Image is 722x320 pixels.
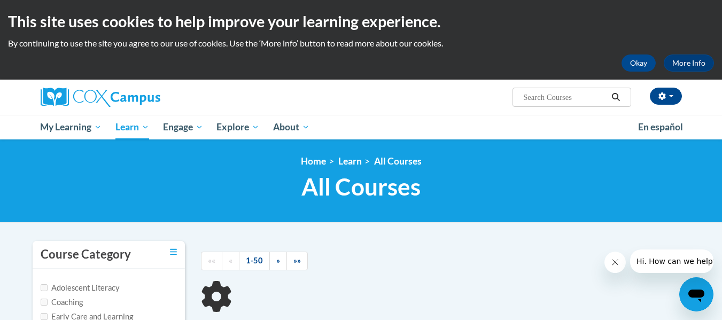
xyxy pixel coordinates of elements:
[108,115,156,139] a: Learn
[41,296,83,308] label: Coaching
[622,54,656,72] button: Okay
[8,11,714,32] h2: This site uses cookies to help improve your learning experience.
[209,115,266,139] a: Explore
[664,54,714,72] a: More Info
[293,256,301,265] span: »»
[286,252,308,270] a: End
[374,155,422,167] a: All Courses
[41,282,120,294] label: Adolescent Literacy
[522,91,608,104] input: Search Courses
[301,173,421,201] span: All Courses
[216,121,259,134] span: Explore
[608,91,624,104] button: Search
[273,121,309,134] span: About
[41,284,48,291] input: Checkbox for Options
[25,115,698,139] div: Main menu
[631,116,690,138] a: En español
[229,256,232,265] span: «
[34,115,109,139] a: My Learning
[201,252,222,270] a: Begining
[222,252,239,270] a: Previous
[156,115,210,139] a: Engage
[604,252,626,273] iframe: Close message
[269,252,287,270] a: Next
[266,115,316,139] a: About
[41,88,244,107] a: Cox Campus
[630,249,713,273] iframe: Message from company
[40,121,102,134] span: My Learning
[163,121,203,134] span: Engage
[276,256,280,265] span: »
[41,88,160,107] img: Cox Campus
[41,299,48,306] input: Checkbox for Options
[679,277,713,311] iframe: Button to launch messaging window
[338,155,362,167] a: Learn
[6,7,87,16] span: Hi. How can we help?
[41,313,48,320] input: Checkbox for Options
[208,256,215,265] span: ««
[301,155,326,167] a: Home
[170,246,177,258] a: Toggle collapse
[41,246,131,263] h3: Course Category
[115,121,149,134] span: Learn
[638,121,683,132] span: En español
[650,88,682,105] button: Account Settings
[8,37,714,49] p: By continuing to use the site you agree to our use of cookies. Use the ‘More info’ button to read...
[239,252,270,270] a: 1-50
